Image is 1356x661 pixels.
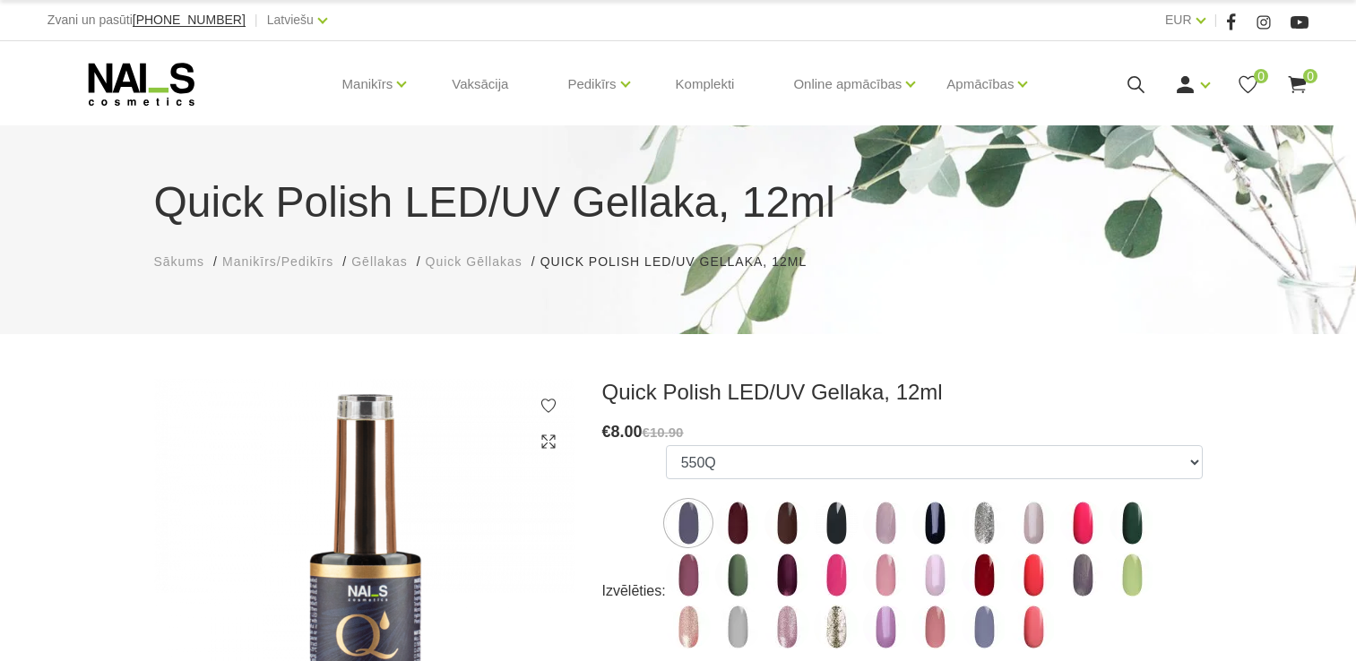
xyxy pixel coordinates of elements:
span: € [602,423,611,441]
a: Vaksācija [437,41,523,127]
img: ... [962,553,1006,597]
img: ... [1011,501,1056,545]
img: ... [764,605,809,649]
a: Apmācības [946,48,1014,120]
div: Izvēlēties: [602,577,666,605]
s: €10.90 [643,425,684,440]
a: EUR [1165,9,1192,30]
a: Quick Gēllakas [426,253,523,271]
img: ... [1060,501,1105,545]
span: Gēllakas [351,254,407,269]
h3: Quick Polish LED/UV Gellaka, 12ml [602,379,1203,406]
img: ... [814,501,859,545]
a: [PHONE_NUMBER] [133,13,246,27]
img: ... [863,605,908,649]
img: ... [715,553,760,597]
a: Komplekti [661,41,749,127]
a: Latviešu [267,9,314,30]
img: ... [764,501,809,545]
span: Quick Gēllakas [426,254,523,269]
span: Manikīrs/Pedikīrs [222,254,333,269]
span: | [255,9,258,31]
span: | [1214,9,1218,31]
span: 8.00 [611,423,643,441]
a: 0 [1286,73,1308,96]
a: 0 [1237,73,1259,96]
span: 0 [1303,69,1317,83]
img: ... [764,553,809,597]
img: ... [1011,553,1056,597]
li: Quick Polish LED/UV Gellaka, 12ml [540,253,825,271]
img: ... [962,605,1006,649]
span: Sākums [154,254,205,269]
img: ... [1011,605,1056,649]
a: Sākums [154,253,205,271]
a: Online apmācības [793,48,902,120]
img: ... [715,605,760,649]
span: 0 [1254,69,1268,83]
h1: Quick Polish LED/UV Gellaka, 12ml [154,170,1203,235]
a: Manikīrs [342,48,393,120]
img: ... [912,553,957,597]
div: Zvani un pasūti [48,9,246,31]
img: ... [863,501,908,545]
img: ... [666,501,711,545]
img: ... [715,501,760,545]
img: ... [863,553,908,597]
a: Manikīrs/Pedikīrs [222,253,333,271]
img: ... [814,553,859,597]
img: ... [912,605,957,649]
img: ... [912,501,957,545]
img: ... [962,501,1006,545]
a: Gēllakas [351,253,407,271]
img: ... [814,605,859,649]
a: Pedikīrs [567,48,616,120]
img: ... [666,553,711,597]
img: ... [666,605,711,649]
img: ... [1110,501,1154,545]
img: ... [1110,553,1154,597]
img: ... [1060,553,1105,597]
